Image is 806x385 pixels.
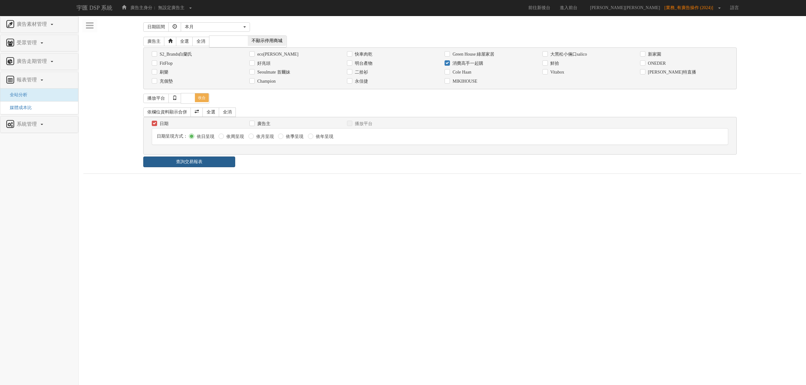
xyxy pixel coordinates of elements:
span: 廣告素材管理 [15,21,50,27]
span: 受眾管理 [15,40,40,45]
span: 收合 [195,93,209,102]
label: FitFlop [158,60,173,67]
span: 廣告主身分： [130,5,157,10]
label: 日期 [158,121,168,127]
label: [PERSON_NAME]特直播 [646,69,696,75]
span: 報表管理 [15,77,40,82]
label: Cole Haan [451,69,471,75]
a: 廣告走期管理 [5,57,73,67]
label: eco[PERSON_NAME] [256,51,298,58]
label: 消費高手一起購 [451,60,483,67]
label: 依季呈現 [284,134,304,140]
a: 全選 [202,107,219,117]
a: 媒體成本比 [5,105,32,110]
a: 全消 [192,37,209,46]
label: 好兆頭 [256,60,270,67]
label: 依周呈現 [225,134,244,140]
label: 依年呈現 [314,134,333,140]
a: 全選 [176,37,193,46]
span: [業務_有廣告操作 (2024)] [664,5,716,10]
label: Green House 綠屋家居 [451,51,494,58]
label: 刷樂 [158,69,168,75]
span: 系統管理 [15,121,40,127]
a: 查詢交易報表 [143,157,235,167]
span: 日期呈現方式： [157,134,188,139]
label: 依月呈現 [255,134,274,140]
label: ONEDER [646,60,666,67]
span: [PERSON_NAME][PERSON_NAME] [587,5,663,10]
span: 不顯示停用商城 [248,36,286,46]
label: 二拾衫 [353,69,368,75]
div: 本月 [185,24,242,30]
label: Seoulmate 首爾妹 [256,69,290,75]
span: 廣告走期管理 [15,58,50,64]
a: 系統管理 [5,119,73,129]
span: 無設定廣告主 [158,5,184,10]
label: 大黑松小倆口salico [549,51,587,58]
label: 永佳捷 [353,78,368,85]
label: Champion [256,78,275,85]
a: 受眾管理 [5,38,73,48]
label: 依日呈現 [195,134,214,140]
label: MIKIHOUSE [451,78,477,85]
a: 全站分析 [5,92,27,97]
a: 全消 [219,107,236,117]
label: 鮮拾 [549,60,559,67]
label: 播放平台 [353,121,372,127]
label: 新家園 [646,51,661,58]
label: Vitabox [549,69,564,75]
label: S2_Brands白蘭氏 [158,51,192,58]
label: 充個墊 [158,78,173,85]
button: 本月 [181,22,250,32]
a: 廣告素材管理 [5,19,73,30]
a: 報表管理 [5,75,73,85]
label: 快車肉乾 [353,51,372,58]
label: 廣告主 [256,121,270,127]
label: 明台產物 [353,60,372,67]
